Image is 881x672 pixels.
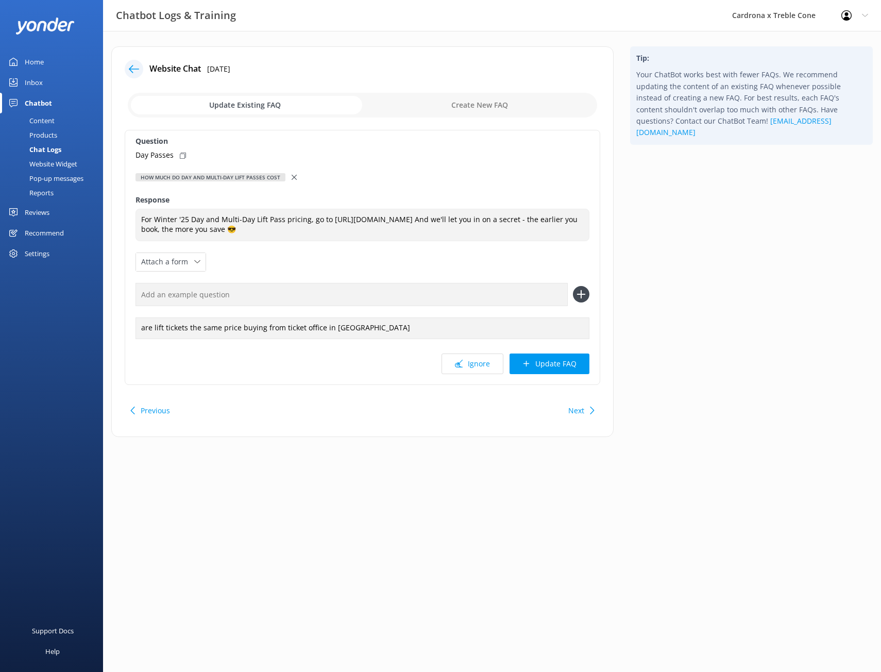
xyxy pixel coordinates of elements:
input: Add an example question [135,283,568,306]
div: Settings [25,243,49,264]
a: Content [6,113,103,128]
div: Reviews [25,202,49,223]
div: Pop-up messages [6,171,83,186]
button: Next [568,400,584,421]
div: Reports [6,186,54,200]
div: Website Widget [6,157,77,171]
p: Day Passes [135,149,174,161]
div: Help [45,641,60,662]
button: Previous [141,400,170,421]
span: Attach a form [141,256,194,267]
div: Products [6,128,57,142]
a: Chat Logs [6,142,103,157]
a: Products [6,128,103,142]
div: Home [25,52,44,72]
div: are lift tickets the same price buying from ticket office in [GEOGRAPHIC_DATA] [135,317,589,339]
h4: Tip: [636,53,867,64]
h3: Chatbot Logs & Training [116,7,236,24]
div: Recommend [25,223,64,243]
label: Question [135,136,589,147]
div: Support Docs [32,620,74,641]
div: Chatbot [25,93,52,113]
div: How much do Day and Multi-Day Lift Passes cost [135,173,285,181]
p: [DATE] [207,63,230,75]
textarea: For Winter '25 Day and Multi-Day Lift Pass pricing, go to [URL][DOMAIN_NAME] And we'll let you in... [135,209,589,241]
label: Response [135,194,589,206]
div: Inbox [25,72,43,93]
a: Website Widget [6,157,103,171]
p: Your ChatBot works best with fewer FAQs. We recommend updating the content of an existing FAQ whe... [636,69,867,138]
a: Pop-up messages [6,171,103,186]
button: Update FAQ [510,354,589,374]
a: Reports [6,186,103,200]
div: Content [6,113,55,128]
img: yonder-white-logo.png [15,18,75,35]
div: Chat Logs [6,142,61,157]
button: Ignore [442,354,503,374]
h4: Website Chat [149,62,201,76]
